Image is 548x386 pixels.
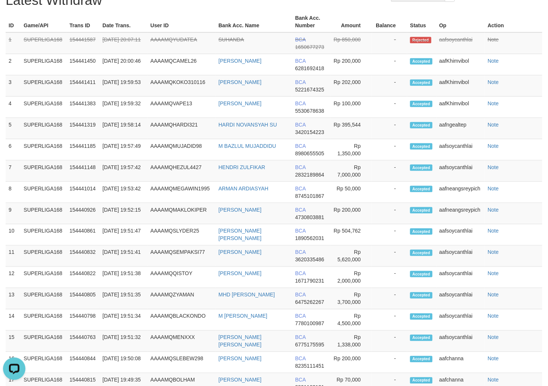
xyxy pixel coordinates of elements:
td: aafKhimvibol [436,75,485,97]
span: 6775175595 [295,342,324,348]
span: Accepted [410,207,433,214]
td: AAAAMQMUJADID98 [148,139,216,161]
td: 154441185 [66,139,99,161]
td: Rp 1,350,000 [331,139,372,161]
td: [DATE] 19:53:42 [99,182,147,203]
th: Bank Acc. Number [292,11,331,32]
span: BCA [295,122,306,128]
td: Rp 2,000,000 [331,267,372,288]
td: aafchanna [436,352,485,373]
td: 9 [6,203,21,224]
td: SUPERLIGA168 [21,139,66,161]
td: AAAAMQZYAMAN [148,288,216,309]
span: Accepted [410,186,433,192]
a: Note [488,292,499,298]
td: [DATE] 19:59:53 [99,75,147,97]
span: Accepted [410,314,433,320]
td: [DATE] 19:50:08 [99,352,147,373]
td: 8 [6,182,21,203]
td: AAAAMQVAPE13 [148,97,216,118]
td: AAAAMQSEMPAKSI77 [148,246,216,267]
a: HENDRI ZULFIKAR [219,164,265,170]
td: Rp 202,000 [331,75,372,97]
span: 8980655505 [295,150,324,156]
span: 1890562031 [295,236,324,242]
td: 3 [6,75,21,97]
td: SUPERLIGA168 [21,352,66,373]
td: - [372,32,407,54]
td: SUPERLIGA168 [21,118,66,139]
a: Note [488,313,499,319]
td: - [372,288,407,309]
td: aafsoycanthlai [436,161,485,182]
th: Trans ID [66,11,99,32]
td: - [372,182,407,203]
td: Rp 50,000 [331,182,372,203]
th: Bank Acc. Name [216,11,292,32]
td: [DATE] 19:58:14 [99,118,147,139]
a: Note [488,356,499,362]
td: - [372,203,407,224]
span: 6281692418 [295,65,324,71]
span: BCA [295,100,306,106]
td: [DATE] 19:59:32 [99,97,147,118]
td: [DATE] 19:51:47 [99,224,147,246]
td: aafsoycanthlai [436,331,485,352]
span: BCA [295,356,306,362]
span: 3620335486 [295,257,324,263]
span: BCA [295,164,306,170]
a: [PERSON_NAME] [219,207,261,213]
a: Note [488,143,499,149]
span: BCA [295,249,306,255]
td: AAAAMQQISTOY [148,267,216,288]
th: Status [407,11,436,32]
td: 154440926 [66,203,99,224]
span: 1671790231 [295,278,324,284]
td: aafsoycanthlai [436,267,485,288]
td: Rp 7,000,000 [331,161,372,182]
a: Note [488,249,499,255]
td: [DATE] 20:07:11 [99,32,147,54]
span: BCA [295,377,306,383]
td: SUPERLIGA168 [21,182,66,203]
th: ID [6,11,21,32]
a: Note [488,100,499,106]
td: 154440861 [66,224,99,246]
span: BCA [295,186,306,192]
td: SUPERLIGA168 [21,54,66,75]
td: aafneangsreypich [436,203,485,224]
td: 154441587 [66,32,99,54]
td: aafsoycanthlai [436,139,485,161]
td: 154441411 [66,75,99,97]
td: 154441148 [66,161,99,182]
span: Accepted [410,228,433,235]
td: SUPERLIGA168 [21,331,66,352]
span: 6475262267 [295,299,324,305]
th: User ID [148,11,216,32]
span: 7780100987 [295,321,324,327]
span: Accepted [410,165,433,171]
td: - [372,352,407,373]
span: 1650677273 [295,44,324,50]
a: [PERSON_NAME] [PERSON_NAME] [219,334,261,348]
td: SUPERLIGA168 [21,203,66,224]
td: 154440832 [66,246,99,267]
td: 16 [6,352,21,373]
a: [PERSON_NAME] [PERSON_NAME] [219,228,261,242]
a: Note [488,79,499,85]
td: Rp 504,762 [331,224,372,246]
td: 154441450 [66,54,99,75]
td: 154440798 [66,309,99,331]
a: Note [488,207,499,213]
a: M [PERSON_NAME] [219,313,267,319]
a: [PERSON_NAME] [219,79,261,85]
a: [PERSON_NAME] [219,58,261,64]
span: BCA [295,79,306,85]
th: Action [485,11,542,32]
a: Note [488,37,499,43]
a: Note [488,377,499,383]
a: [PERSON_NAME] [219,356,261,362]
td: SUPERLIGA168 [21,75,66,97]
span: BCA [295,334,306,340]
span: Accepted [410,143,433,150]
